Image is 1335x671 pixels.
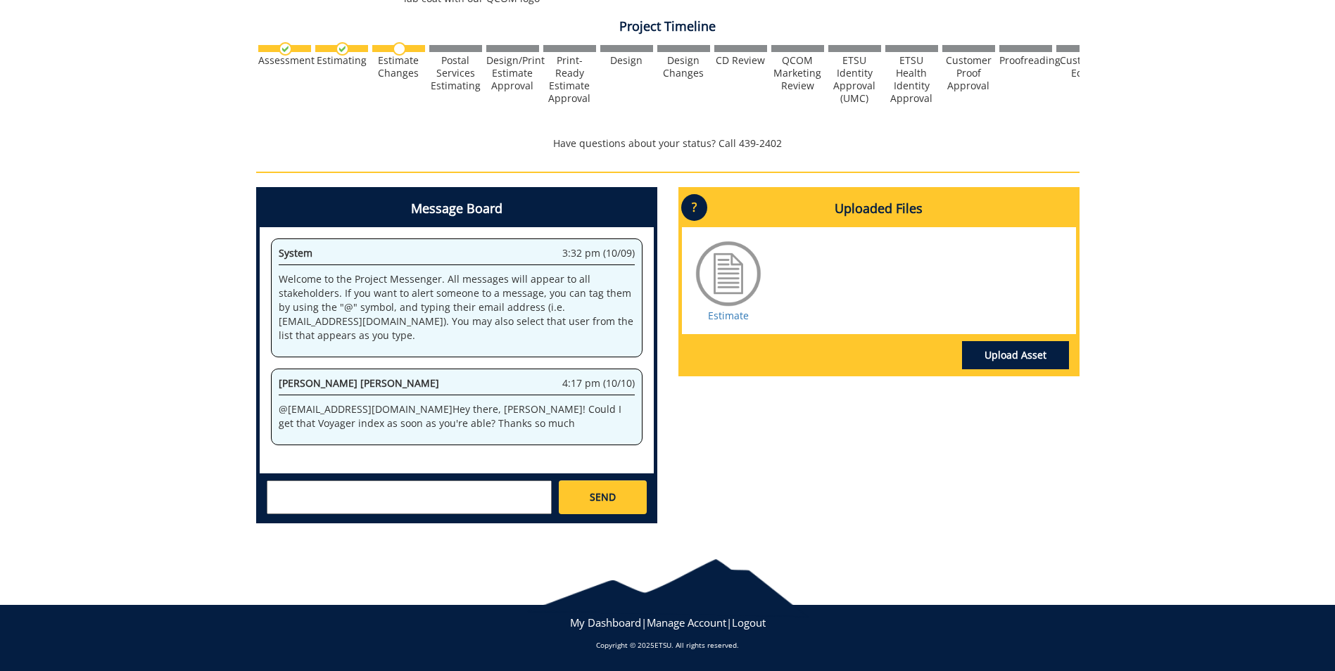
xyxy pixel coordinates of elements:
a: Manage Account [647,615,726,630]
p: Have questions about your status? Call 439-2402 [256,136,1080,151]
a: Estimate [708,309,749,322]
div: Customer Proof Approval [942,54,995,92]
div: Estimate Changes [372,54,425,79]
p: @ [EMAIL_ADDRESS][DOMAIN_NAME] Hey there, [PERSON_NAME]! Could I get that Voyager index as soon a... [279,402,635,430]
a: ETSU [654,640,671,650]
div: Print-Ready Estimate Approval [543,54,596,105]
div: Estimating [315,54,368,67]
span: SEND [590,490,616,504]
div: Proofreading [999,54,1052,67]
p: ? [681,194,707,221]
img: checkmark [279,42,292,56]
textarea: messageToSend [267,480,552,514]
img: checkmark [336,42,349,56]
p: Welcome to the Project Messenger. All messages will appear to all stakeholders. If you want to al... [279,272,635,343]
div: Customer Edits [1056,54,1109,79]
div: CD Review [714,54,767,67]
div: Postal Services Estimating [429,54,482,92]
span: System [279,246,312,260]
h4: Project Timeline [256,20,1080,34]
div: ETSU Health Identity Approval [885,54,938,105]
a: My Dashboard [570,615,641,630]
div: QCOM Marketing Review [771,54,824,92]
a: Upload Asset [962,341,1069,369]
span: 3:32 pm (10/09) [562,246,635,260]
span: [PERSON_NAME] [PERSON_NAME] [279,376,439,390]
div: Design/Print Estimate Approval [486,54,539,92]
span: 4:17 pm (10/10) [562,376,635,390]
div: Assessment [258,54,311,67]
a: Logout [732,615,766,630]
h4: Message Board [260,191,654,227]
div: ETSU Identity Approval (UMC) [828,54,881,105]
a: SEND [559,480,646,514]
img: no [393,42,406,56]
h4: Uploaded Files [682,191,1076,227]
div: Design Changes [657,54,710,79]
div: Design [600,54,653,67]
